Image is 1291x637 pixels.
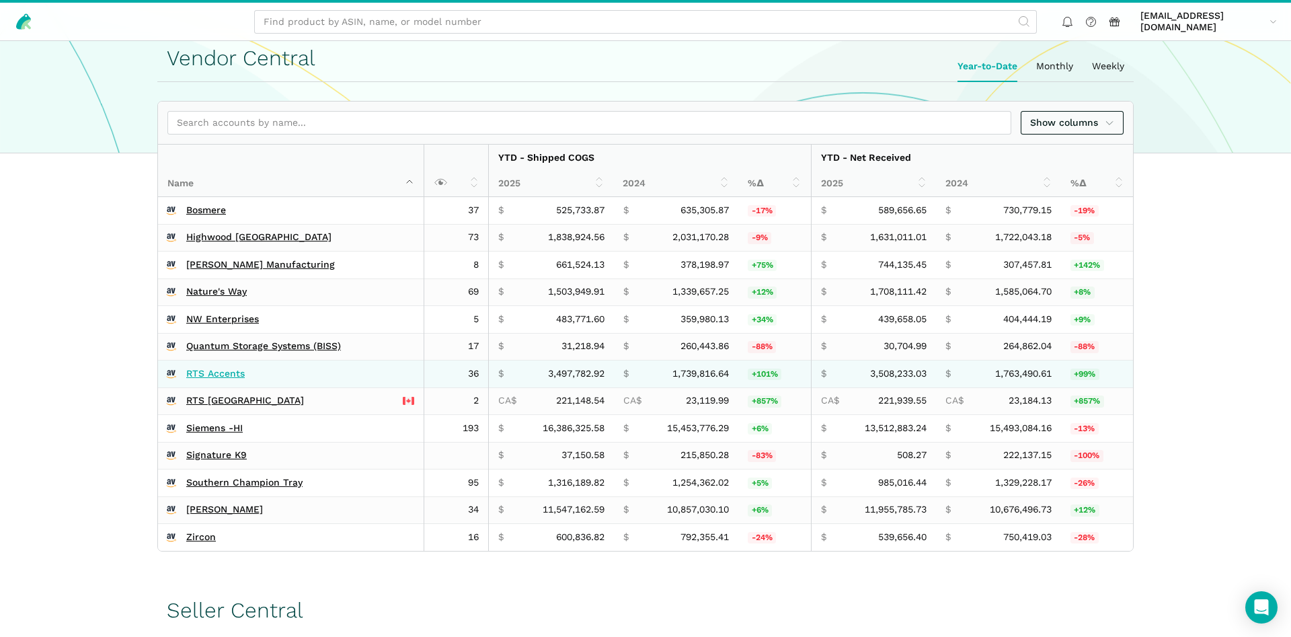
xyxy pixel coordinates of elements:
[672,368,729,380] span: 1,739,816.64
[543,422,604,435] span: 16,386,325.58
[186,368,245,380] a: RTS Accents
[680,313,729,326] span: 359,980.13
[1061,470,1133,497] td: -25.90%
[1140,10,1265,34] span: [EMAIL_ADDRESS][DOMAIN_NAME]
[821,204,826,217] span: $
[995,368,1052,380] span: 1,763,490.61
[945,477,951,489] span: $
[680,259,729,271] span: 378,198.97
[821,231,826,243] span: $
[623,204,629,217] span: $
[1003,340,1052,352] span: 264,862.04
[1003,259,1052,271] span: 307,457.81
[995,477,1052,489] span: 1,329,228.17
[543,504,604,516] span: 11,547,162.59
[623,259,629,271] span: $
[680,340,729,352] span: 260,443.86
[254,10,1037,34] input: Find product by ASIN, name, or model number
[167,46,1124,70] h1: Vendor Central
[821,259,826,271] span: $
[498,504,504,516] span: $
[1070,478,1099,490] span: -26%
[186,231,331,243] a: Highwood [GEOGRAPHIC_DATA]
[821,395,839,407] span: CA$
[821,422,826,435] span: $
[623,395,641,407] span: CA$
[548,286,604,298] span: 1,503,949.91
[556,313,604,326] span: 483,771.60
[548,368,604,380] span: 3,497,782.92
[870,231,927,243] span: 1,631,011.01
[556,395,604,407] span: 221,148.54
[821,313,826,326] span: $
[870,286,927,298] span: 1,708,111.42
[738,197,811,224] td: -17.25%
[613,171,738,197] th: 2024: activate to sort column ascending
[561,340,604,352] span: 31,218.94
[186,531,216,544] a: Zircon
[424,496,489,524] td: 34
[498,395,516,407] span: CA$
[748,341,776,353] span: -88%
[738,171,811,197] th: %Δ: activate to sort column ascending
[738,442,811,470] td: -82.79%
[424,306,489,334] td: 5
[1061,306,1133,334] td: 8.71%
[738,470,811,497] td: 4.93%
[821,152,911,163] strong: YTD - Net Received
[424,524,489,551] td: 16
[623,231,629,243] span: $
[897,449,927,461] span: 508.27
[1070,205,1099,217] span: -19%
[186,259,335,271] a: [PERSON_NAME] Manufacturing
[667,504,729,516] span: 10,857,030.10
[878,204,927,217] span: 589,656.65
[821,531,826,544] span: $
[865,504,927,516] span: 11,955,785.73
[878,531,927,544] span: 539,656.40
[945,313,951,326] span: $
[748,504,772,517] span: +6%
[186,204,226,217] a: Bosmere
[821,340,826,352] span: $
[680,204,729,217] span: 635,305.87
[945,231,951,243] span: $
[1070,314,1095,326] span: +9%
[1003,531,1052,544] span: 750,419.03
[748,532,776,544] span: -24%
[424,415,489,443] td: 193
[498,368,504,380] span: $
[186,504,263,516] a: [PERSON_NAME]
[748,314,777,326] span: +34%
[870,368,927,380] span: 3,508,233.03
[672,231,729,243] span: 2,031,170.28
[548,477,604,489] span: 1,316,189.82
[738,524,811,551] td: -24.17%
[672,286,729,298] span: 1,339,657.25
[748,232,771,244] span: -9%
[1030,116,1115,130] span: Show columns
[158,145,424,197] th: Name : activate to sort column descending
[686,395,729,407] span: 23,119.99
[424,470,489,497] td: 95
[748,450,776,462] span: -83%
[561,449,604,461] span: 37,150.58
[945,368,951,380] span: $
[623,313,629,326] span: $
[424,361,489,388] td: 36
[811,171,936,197] th: 2025: activate to sort column ascending
[1061,496,1133,524] td: 11.98%
[1083,51,1134,82] ui-tab: Weekly
[748,396,781,408] span: +857%
[945,449,951,461] span: $
[623,368,629,380] span: $
[748,260,777,272] span: +75%
[884,340,927,352] span: 30,704.99
[498,259,504,271] span: $
[738,387,811,415] td: 856.53%
[186,313,259,326] a: NW Enterprises
[498,286,504,298] span: $
[1003,313,1052,326] span: 404,444.19
[1061,524,1133,551] td: -28.09%
[167,111,1011,135] input: Search accounts by name...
